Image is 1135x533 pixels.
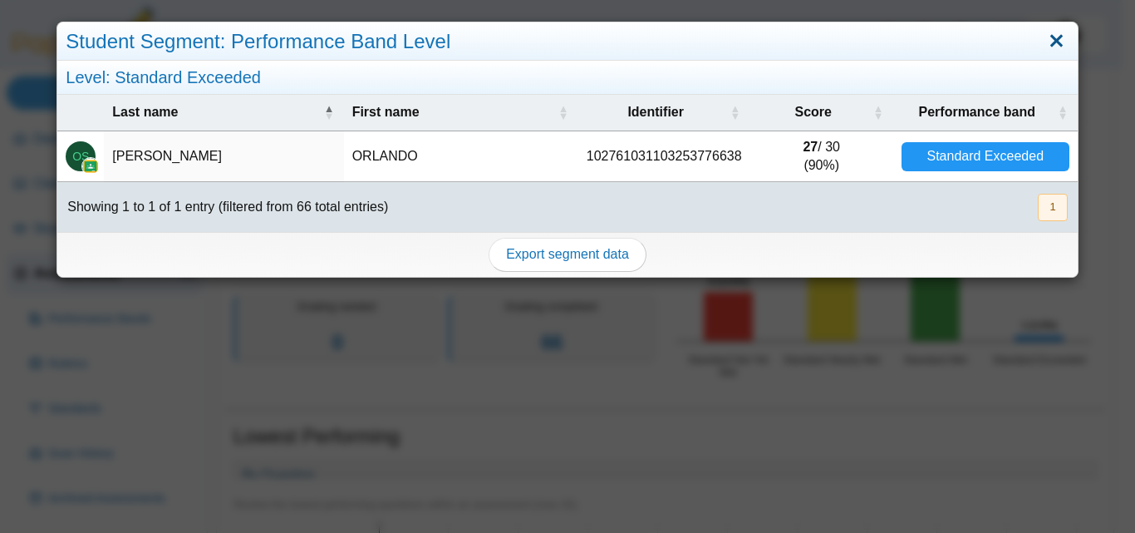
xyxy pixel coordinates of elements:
span: First name [352,105,420,119]
a: Export segment data [489,238,646,271]
span: Last name : Activate to invert sorting [324,95,334,130]
span: Identifier : Activate to sort [730,95,740,130]
div: Showing 1 to 1 of 1 entry (filtered from 66 total entries) [57,182,388,232]
span: Last name [112,105,178,119]
span: Score : Activate to sort [873,95,883,130]
nav: pagination [1036,194,1067,221]
td: ORLANDO [344,131,578,183]
span: Score [794,105,831,119]
img: googleClassroom-logo.png [82,158,99,175]
span: ORLANDO SAUCEDO [72,151,89,162]
td: / 30 (90%) [750,131,893,183]
span: First name : Activate to sort [558,95,568,130]
td: 102761031103253776638 [578,131,750,183]
span: Performance band : Activate to sort [1058,95,1068,130]
div: Standard Exceeded [902,142,1069,171]
a: Close [1044,27,1069,56]
span: Identifier [627,105,684,119]
div: Level: Standard Exceeded [57,61,1077,95]
div: Student Segment: Performance Band Level [57,22,1077,62]
td: [PERSON_NAME] [104,131,343,183]
span: Export segment data [506,247,629,261]
button: 1 [1038,194,1067,221]
b: 27 [803,140,818,154]
span: Performance band [919,105,1035,119]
